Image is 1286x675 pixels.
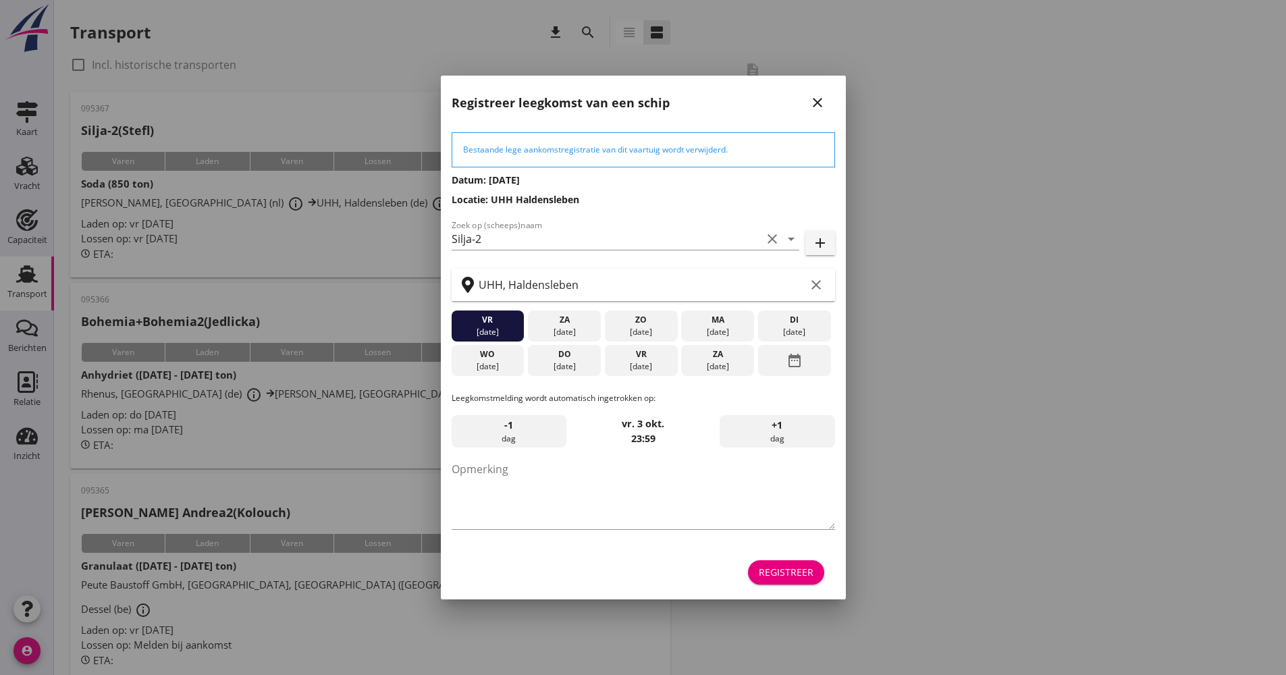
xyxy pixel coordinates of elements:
[608,348,674,360] div: vr
[809,94,826,111] i: close
[748,560,824,585] button: Registreer
[761,326,828,338] div: [DATE]
[812,235,828,251] i: add
[786,348,803,373] i: date_range
[720,415,834,448] div: dag
[685,326,751,338] div: [DATE]
[685,348,751,360] div: za
[454,314,520,326] div: vr
[685,314,751,326] div: ma
[454,348,520,360] div: wo
[531,326,597,338] div: [DATE]
[454,360,520,373] div: [DATE]
[608,314,674,326] div: zo
[685,360,751,373] div: [DATE]
[622,417,664,430] strong: vr. 3 okt.
[463,144,824,156] div: Bestaande lege aankomstregistratie van dit vaartuig wordt verwijderd.
[531,360,597,373] div: [DATE]
[479,274,805,296] input: Zoek op terminal of plaats
[608,360,674,373] div: [DATE]
[452,392,835,404] p: Leegkomstmelding wordt automatisch ingetrokken op:
[761,314,828,326] div: di
[808,277,824,293] i: clear
[452,173,835,187] h3: Datum: [DATE]
[452,228,761,250] input: Zoek op (scheeps)naam
[452,192,835,207] h3: Locatie: UHH Haldensleben
[759,565,813,579] div: Registreer
[531,348,597,360] div: do
[452,94,670,112] h2: Registreer leegkomst van een schip
[608,326,674,338] div: [DATE]
[454,326,520,338] div: [DATE]
[764,231,780,247] i: clear
[772,418,782,433] span: +1
[452,415,566,448] div: dag
[504,418,513,433] span: -1
[631,432,655,445] strong: 23:59
[452,458,835,529] textarea: Opmerking
[783,231,799,247] i: arrow_drop_down
[531,314,597,326] div: za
